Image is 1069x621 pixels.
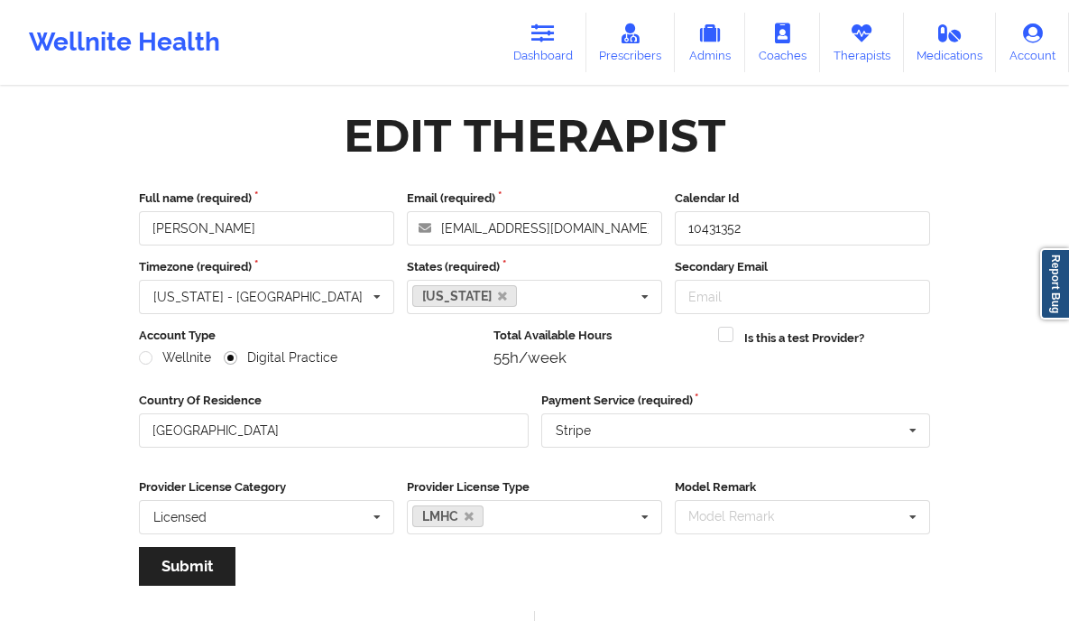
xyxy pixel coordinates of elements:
label: Provider License Type [407,478,662,496]
label: Is this a test Provider? [744,329,864,348]
a: Account [996,13,1069,72]
div: Model Remark [684,506,800,527]
label: Digital Practice [224,350,337,366]
a: Therapists [820,13,904,72]
input: Full name [139,211,394,246]
a: Report Bug [1040,248,1069,320]
input: Calendar Id [675,211,930,246]
label: Secondary Email [675,258,930,276]
label: Country Of Residence [139,392,529,410]
label: Full name (required) [139,190,394,208]
div: Edit Therapist [344,107,725,164]
label: Payment Service (required) [541,392,931,410]
input: Email address [407,211,662,246]
a: [US_STATE] [412,285,517,307]
label: Account Type [139,327,481,345]
div: Licensed [153,511,207,524]
div: [US_STATE] - [GEOGRAPHIC_DATA] [153,291,363,303]
a: Prescribers [586,13,676,72]
a: Dashboard [500,13,586,72]
div: Stripe [556,424,591,437]
a: Coaches [745,13,820,72]
label: Provider License Category [139,478,394,496]
label: States (required) [407,258,662,276]
input: Email [675,280,930,314]
label: Timezone (required) [139,258,394,276]
label: Model Remark [675,478,930,496]
label: Calendar Id [675,190,930,208]
a: Medications [904,13,997,72]
a: LMHC [412,505,484,527]
button: Submit [139,547,235,586]
label: Wellnite [139,350,211,366]
label: Total Available Hours [493,327,705,345]
a: Admins [675,13,745,72]
div: 55h/week [493,348,705,366]
label: Email (required) [407,190,662,208]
